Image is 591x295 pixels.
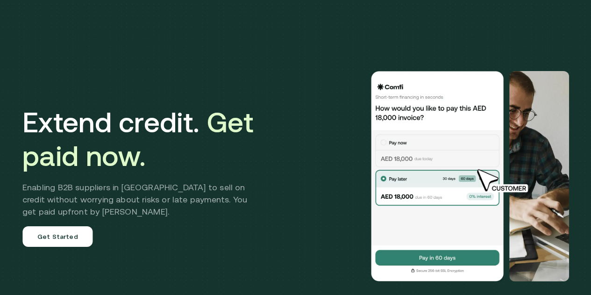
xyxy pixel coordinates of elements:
[470,168,538,194] img: cursor
[370,71,505,281] img: Would you like to pay this AED 18,000.00 invoice?
[22,106,261,173] h1: Extend credit.
[509,71,569,281] img: Would you like to pay this AED 18,000.00 invoice?
[22,106,254,172] span: Get paid now.
[22,226,93,247] a: Get Started
[22,181,261,218] h2: Enabling B2B suppliers in [GEOGRAPHIC_DATA] to sell on credit without worrying about risks or lat...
